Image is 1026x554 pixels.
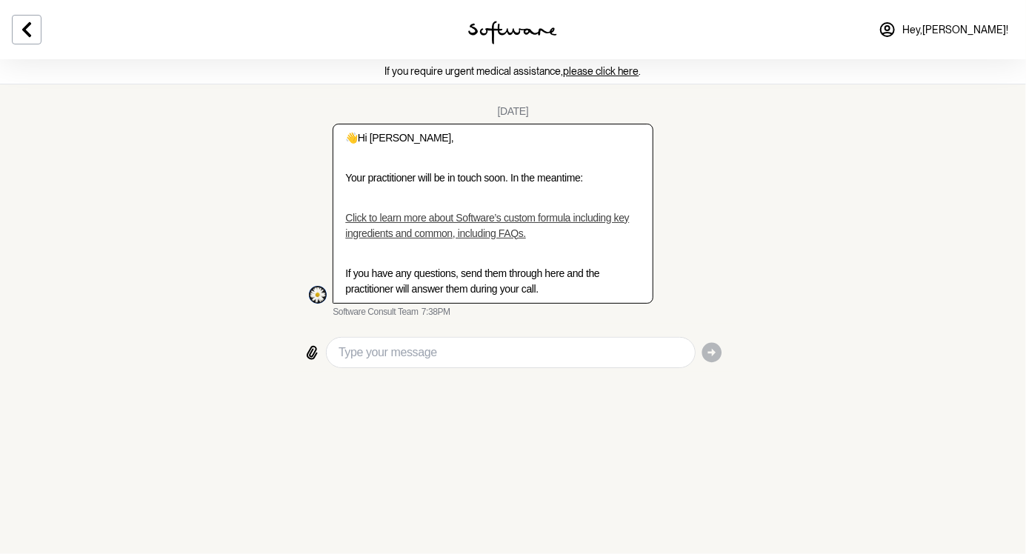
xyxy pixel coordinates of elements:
[902,24,1008,36] span: Hey, [PERSON_NAME] !
[468,21,557,44] img: software logo
[345,130,640,146] p: Hi [PERSON_NAME],
[345,170,640,186] p: Your practitioner will be in touch soon. In the meantime:
[564,65,639,77] a: please click here
[870,12,1017,47] a: Hey,[PERSON_NAME]!
[345,132,358,144] span: 👋
[333,307,418,318] span: Software Consult Team
[309,286,327,304] div: Software Consult Team
[339,344,682,361] textarea: Type your message
[309,286,327,304] img: S
[18,65,1008,78] p: If you require urgent medical assistance, .
[345,212,629,239] a: Click to learn more about Software’s custom formula including key ingredients and common, includi...
[498,105,529,118] div: [DATE]
[345,266,640,297] p: If you have any questions, send them through here and the practitioner will answer them during yo...
[422,307,450,318] time: 2025-08-07T09:38:08.786Z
